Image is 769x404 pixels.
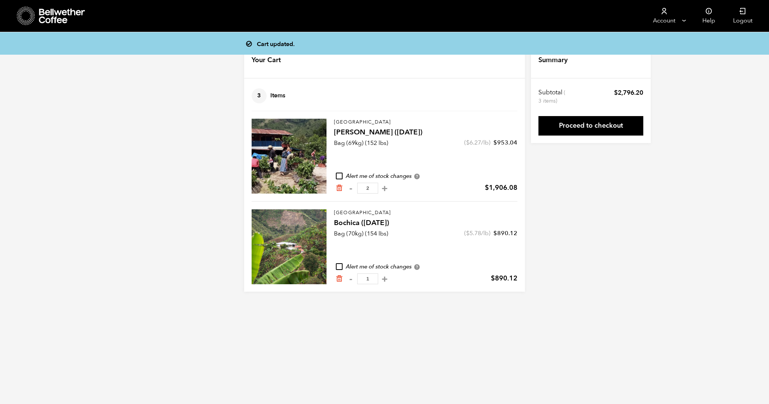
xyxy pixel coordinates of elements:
span: $ [466,139,469,147]
a: Remove from cart [335,275,343,283]
bdi: 1,906.08 [485,183,517,192]
span: $ [466,229,469,237]
h4: Your Cart [252,55,281,65]
button: + [380,185,389,192]
bdi: 2,796.20 [614,88,643,97]
h4: Summary [538,55,568,65]
span: $ [493,139,497,147]
span: 3 [252,88,267,103]
p: [GEOGRAPHIC_DATA] [334,209,517,217]
bdi: 890.12 [493,229,517,237]
bdi: 953.04 [493,139,517,147]
p: Bag (69kg) (152 lbs) [334,139,388,148]
a: Remove from cart [335,184,343,192]
bdi: 5.78 [466,229,481,237]
div: Alert me of stock changes [334,263,517,271]
span: $ [491,274,495,283]
span: ( /lb) [464,229,490,237]
input: Qty [357,183,378,194]
button: - [346,275,355,283]
span: ( /lb) [464,139,490,147]
h4: Items [252,88,285,103]
div: Alert me of stock changes [334,172,517,180]
span: $ [493,229,497,237]
h4: [PERSON_NAME] ([DATE]) [334,127,517,138]
button: - [346,185,355,192]
h4: Bochica ([DATE]) [334,218,517,228]
p: Bag (70kg) (154 lbs) [334,229,388,238]
span: $ [614,88,618,97]
input: Qty [357,273,378,284]
span: $ [485,183,489,192]
a: Proceed to checkout [538,116,643,136]
th: Subtotal [538,88,566,105]
button: + [380,275,389,283]
bdi: 890.12 [491,274,517,283]
bdi: 6.27 [466,139,481,147]
div: Cart updated. [249,38,530,49]
p: [GEOGRAPHIC_DATA] [334,119,517,126]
